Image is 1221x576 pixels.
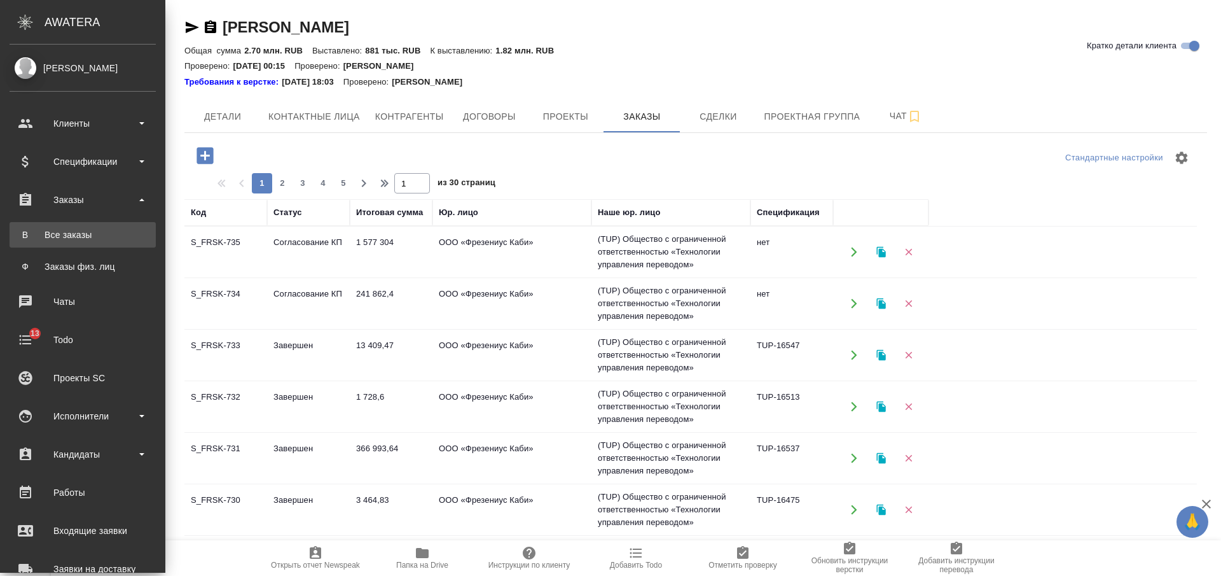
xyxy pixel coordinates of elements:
[868,446,894,472] button: Клонировать
[271,561,360,570] span: Открыть отчет Newspeak
[313,173,333,193] button: 4
[267,436,350,481] td: Завершен
[841,446,867,472] button: Открыть
[392,76,472,88] p: [PERSON_NAME]
[10,407,156,426] div: Исполнители
[689,540,796,576] button: Отметить проверку
[796,540,903,576] button: Обновить инструкции верстки
[273,206,302,219] div: Статус
[16,228,149,241] div: Все заказы
[430,46,495,55] p: К выставлению:
[375,109,444,125] span: Контрагенты
[868,394,894,420] button: Клонировать
[10,254,156,279] a: ФЗаказы физ. лиц
[841,291,867,317] button: Открыть
[396,561,448,570] span: Папка на Drive
[350,333,432,377] td: 13 409,47
[868,239,894,265] button: Клонировать
[610,561,662,570] span: Добавить Todo
[907,109,922,124] svg: Подписаться
[868,291,894,317] button: Клонировать
[350,488,432,532] td: 3 464,83
[3,362,162,394] a: Проекты SC
[184,20,200,35] button: Скопировать ссылку для ЯМессенджера
[1062,148,1166,168] div: split button
[294,61,343,71] p: Проверено:
[432,384,591,429] td: ООО «Фрезениус Каби»
[350,281,432,326] td: 241 862,4
[268,109,360,125] span: Контактные лица
[10,369,156,388] div: Проекты SC
[895,239,921,265] button: Удалить
[365,46,430,55] p: 881 тыс. RUB
[757,206,820,219] div: Спецификация
[687,109,748,125] span: Сделки
[868,497,894,523] button: Клонировать
[10,222,156,248] a: ВВсе заказы
[267,488,350,532] td: Завершен
[369,540,476,576] button: Папка на Drive
[293,173,313,193] button: 3
[3,286,162,318] a: Чаты
[350,384,432,429] td: 1 728,6
[591,330,750,381] td: (TUP) Общество с ограниченной ответственностью «Технологии управления переводом»
[895,394,921,420] button: Удалить
[598,206,661,219] div: Наше юр. лицо
[750,384,833,429] td: TUP-16513
[611,109,672,125] span: Заказы
[476,540,583,576] button: Инструкции по клиенту
[233,61,295,71] p: [DATE] 00:15
[184,76,282,88] div: Нажми, чтобы открыть папку с инструкцией
[841,342,867,369] button: Открыть
[350,436,432,481] td: 366 993,64
[911,556,1002,574] span: Добавить инструкции перевода
[750,436,833,481] td: TUP-16537
[293,177,313,190] span: 3
[267,281,350,326] td: Согласование КП
[3,477,162,509] a: Работы
[262,540,369,576] button: Открыть отчет Newspeak
[184,436,267,481] td: S_FRSK-731
[804,556,895,574] span: Обновить инструкции верстки
[10,114,156,133] div: Клиенты
[184,61,233,71] p: Проверено:
[750,333,833,377] td: TUP-16547
[895,497,921,523] button: Удалить
[1176,506,1208,538] button: 🙏
[333,177,354,190] span: 5
[272,173,293,193] button: 2
[3,515,162,547] a: Входящие заявки
[267,333,350,377] td: Завершен
[750,230,833,274] td: нет
[223,18,349,36] a: [PERSON_NAME]
[312,46,365,55] p: Выставлено:
[333,173,354,193] button: 5
[591,381,750,432] td: (TUP) Общество с ограниченной ответственностью «Технологии управления переводом»
[875,108,936,124] span: Чат
[1182,509,1203,535] span: 🙏
[591,227,750,277] td: (TUP) Общество с ограниченной ответственностью «Технологии управления переводом»
[272,177,293,190] span: 2
[16,260,149,273] div: Заказы физ. лиц
[750,488,833,532] td: TUP-16475
[895,291,921,317] button: Удалить
[343,76,392,88] p: Проверено:
[45,10,165,35] div: AWATERA
[591,278,750,329] td: (TUP) Общество с ограниченной ответственностью «Технологии управления переводом»
[184,384,267,429] td: S_FRSK-732
[488,561,570,570] span: Инструкции по клиенту
[841,394,867,420] button: Открыть
[184,46,244,55] p: Общая сумма
[903,540,1010,576] button: Добавить инструкции перевода
[10,445,156,464] div: Кандидаты
[495,46,563,55] p: 1.82 млн. RUB
[10,330,156,349] div: Todo
[841,239,867,265] button: Открыть
[895,342,921,369] button: Удалить
[184,333,267,377] td: S_FRSK-733
[591,433,750,484] td: (TUP) Общество с ограниченной ответственностью «Технологии управления переводом»
[3,324,162,356] a: 13Todo
[267,384,350,429] td: Завершен
[350,230,432,274] td: 1 577 304
[841,497,867,523] button: Открыть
